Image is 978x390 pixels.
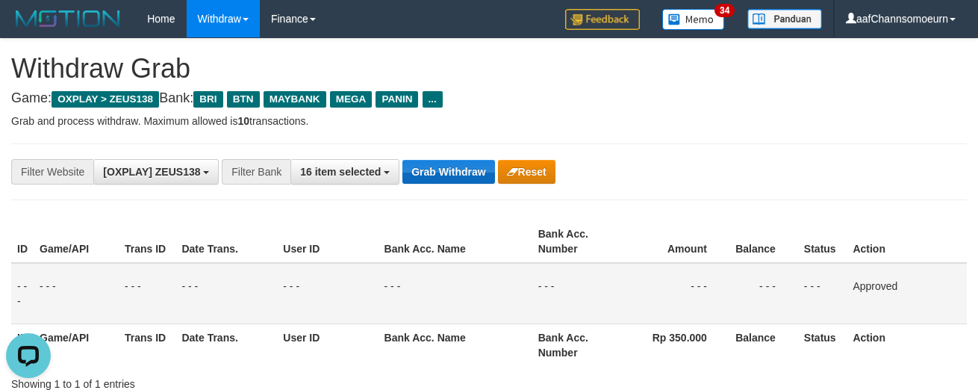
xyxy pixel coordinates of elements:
td: - - - [629,263,729,324]
th: Status [798,324,847,366]
th: Balance [729,220,798,263]
p: Grab and process withdraw. Maximum allowed is transactions. [11,114,967,129]
td: - - - [532,263,629,324]
button: Grab Withdraw [402,160,494,184]
td: - - - [277,263,378,324]
th: Trans ID [119,324,175,366]
td: - - - [729,263,798,324]
td: - - - [34,263,119,324]
button: [OXPLAY] ZEUS138 [93,159,219,185]
th: Action [847,324,967,366]
td: - - - [119,263,175,324]
h4: Game: Bank: [11,91,967,106]
span: OXPLAY > ZEUS138 [52,91,159,108]
span: [OXPLAY] ZEUS138 [103,166,200,178]
th: Date Trans. [175,324,277,366]
th: User ID [277,324,378,366]
span: MEGA [330,91,373,108]
td: - - - [379,263,532,324]
img: Feedback.jpg [565,9,640,30]
button: Reset [498,160,555,184]
img: Button%20Memo.svg [662,9,725,30]
th: Date Trans. [175,220,277,263]
span: 16 item selected [300,166,381,178]
span: BRI [193,91,222,108]
th: ID [11,324,34,366]
button: 16 item selected [290,159,399,185]
th: Trans ID [119,220,175,263]
span: MAYBANK [264,91,326,108]
th: User ID [277,220,378,263]
th: Balance [729,324,798,366]
span: 34 [714,4,735,17]
span: ... [423,91,443,108]
div: Filter Website [11,159,93,185]
th: Bank Acc. Name [379,220,532,263]
strong: 10 [237,115,249,127]
td: - - - [175,263,277,324]
th: ID [11,220,34,263]
button: Open LiveChat chat widget [6,6,51,51]
th: Rp 350.000 [629,324,729,366]
h1: Withdraw Grab [11,54,967,84]
td: - - - [11,263,34,324]
th: Amount [629,220,729,263]
img: MOTION_logo.png [11,7,125,30]
img: panduan.png [747,9,822,29]
th: Action [847,220,967,263]
span: PANIN [376,91,418,108]
th: Bank Acc. Number [532,324,629,366]
th: Game/API [34,220,119,263]
th: Game/API [34,324,119,366]
th: Status [798,220,847,263]
th: Bank Acc. Number [532,220,629,263]
td: - - - [798,263,847,324]
span: BTN [227,91,260,108]
div: Filter Bank [222,159,290,185]
td: Approved [847,263,967,324]
th: Bank Acc. Name [379,324,532,366]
